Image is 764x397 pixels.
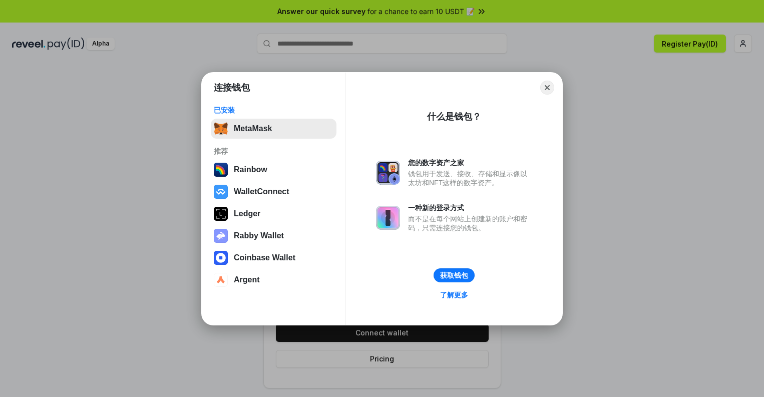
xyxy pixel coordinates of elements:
img: svg+xml,%3Csvg%20fill%3D%22none%22%20height%3D%2233%22%20viewBox%3D%220%200%2035%2033%22%20width%... [214,122,228,136]
button: 获取钱包 [434,268,475,282]
button: MetaMask [211,119,336,139]
div: 一种新的登录方式 [408,203,532,212]
div: Argent [234,275,260,284]
img: svg+xml,%3Csvg%20xmlns%3D%22http%3A%2F%2Fwww.w3.org%2F2000%2Fsvg%22%20fill%3D%22none%22%20viewBox... [214,229,228,243]
a: 了解更多 [434,288,474,301]
button: Rainbow [211,160,336,180]
div: Ledger [234,209,260,218]
div: Coinbase Wallet [234,253,295,262]
div: 钱包用于发送、接收、存储和显示像以太坊和NFT这样的数字资产。 [408,169,532,187]
button: WalletConnect [211,182,336,202]
div: 了解更多 [440,290,468,299]
button: Argent [211,270,336,290]
div: 什么是钱包？ [427,111,481,123]
div: Rabby Wallet [234,231,284,240]
div: 获取钱包 [440,271,468,280]
button: Rabby Wallet [211,226,336,246]
div: 已安装 [214,106,333,115]
div: Rainbow [234,165,267,174]
div: 您的数字资产之家 [408,158,532,167]
button: Coinbase Wallet [211,248,336,268]
div: MetaMask [234,124,272,133]
img: svg+xml,%3Csvg%20width%3D%22120%22%20height%3D%22120%22%20viewBox%3D%220%200%20120%20120%22%20fil... [214,163,228,177]
div: 推荐 [214,147,333,156]
img: svg+xml,%3Csvg%20xmlns%3D%22http%3A%2F%2Fwww.w3.org%2F2000%2Fsvg%22%20fill%3D%22none%22%20viewBox... [376,206,400,230]
img: svg+xml,%3Csvg%20width%3D%2228%22%20height%3D%2228%22%20viewBox%3D%220%200%2028%2028%22%20fill%3D... [214,251,228,265]
img: svg+xml,%3Csvg%20width%3D%2228%22%20height%3D%2228%22%20viewBox%3D%220%200%2028%2028%22%20fill%3D... [214,185,228,199]
button: Close [540,81,554,95]
button: Ledger [211,204,336,224]
div: WalletConnect [234,187,289,196]
img: svg+xml,%3Csvg%20xmlns%3D%22http%3A%2F%2Fwww.w3.org%2F2000%2Fsvg%22%20width%3D%2228%22%20height%3... [214,207,228,221]
div: 而不是在每个网站上创建新的账户和密码，只需连接您的钱包。 [408,214,532,232]
img: svg+xml,%3Csvg%20width%3D%2228%22%20height%3D%2228%22%20viewBox%3D%220%200%2028%2028%22%20fill%3D... [214,273,228,287]
h1: 连接钱包 [214,82,250,94]
img: svg+xml,%3Csvg%20xmlns%3D%22http%3A%2F%2Fwww.w3.org%2F2000%2Fsvg%22%20fill%3D%22none%22%20viewBox... [376,161,400,185]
